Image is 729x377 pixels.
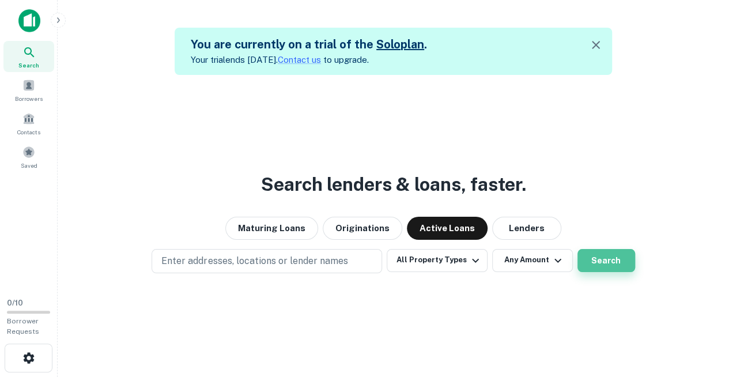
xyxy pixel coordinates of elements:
[7,317,39,335] span: Borrower Requests
[18,61,39,70] span: Search
[21,161,37,170] span: Saved
[492,217,561,240] button: Lenders
[278,55,321,65] a: Contact us
[191,36,427,53] h5: You are currently on a trial of the .
[671,285,729,340] iframe: Chat Widget
[191,53,427,67] p: Your trial ends [DATE]. to upgrade.
[323,217,402,240] button: Originations
[3,41,54,72] a: Search
[3,141,54,172] a: Saved
[387,249,487,272] button: All Property Types
[577,249,635,272] button: Search
[3,108,54,139] a: Contacts
[407,217,488,240] button: Active Loans
[17,127,40,137] span: Contacts
[15,94,43,103] span: Borrowers
[492,249,573,272] button: Any Amount
[152,249,382,273] button: Enter addresses, locations or lender names
[225,217,318,240] button: Maturing Loans
[261,171,526,198] h3: Search lenders & loans, faster.
[376,37,424,51] a: Soloplan
[7,299,23,307] span: 0 / 10
[18,9,40,32] img: capitalize-icon.png
[161,254,347,268] p: Enter addresses, locations or lender names
[3,74,54,105] a: Borrowers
